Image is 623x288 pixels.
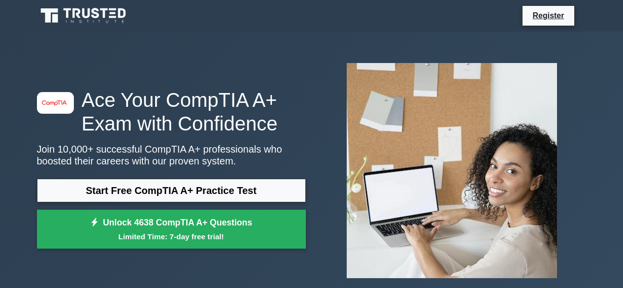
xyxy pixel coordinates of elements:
small: Limited Time: 7-day free trial! [49,231,294,242]
h1: Ace Your CompTIA A+ Exam with Confidence [37,88,306,135]
a: Unlock 4638 CompTIA A+ QuestionsLimited Time: 7-day free trial! [37,210,306,249]
a: Start Free CompTIA A+ Practice Test [37,179,306,202]
a: Register [526,9,570,22]
p: Join 10,000+ successful CompTIA A+ professionals who boosted their careers with our proven system. [37,143,306,167]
